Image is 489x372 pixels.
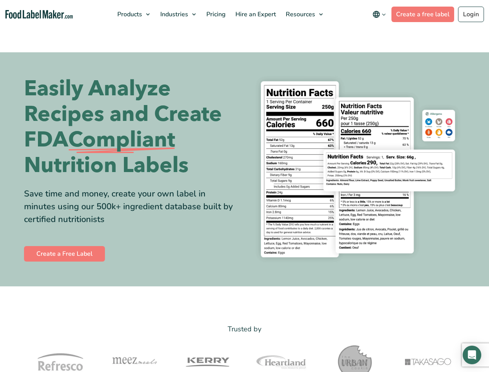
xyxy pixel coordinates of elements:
[283,10,316,19] span: Resources
[24,76,239,178] h1: Easily Analyze Recipes and Create FDA Nutrition Labels
[391,7,454,22] a: Create a free label
[204,10,226,19] span: Pricing
[115,10,143,19] span: Products
[24,324,465,335] p: Trusted by
[463,346,481,364] div: Open Intercom Messenger
[68,127,175,153] span: Compliant
[233,10,277,19] span: Hire an Expert
[24,246,105,262] a: Create a Free Label
[158,10,189,19] span: Industries
[24,188,239,226] div: Save time and money, create your own label in minutes using our 500k+ ingredient database built b...
[458,7,484,22] a: Login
